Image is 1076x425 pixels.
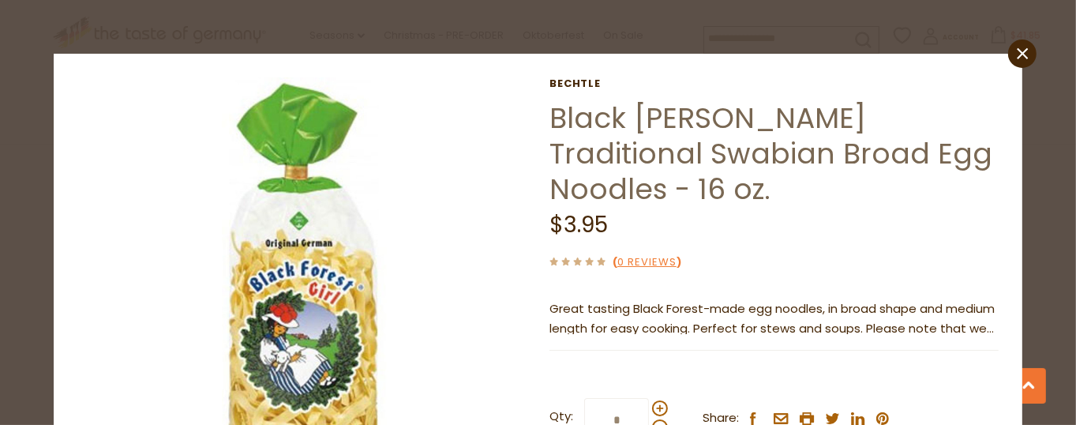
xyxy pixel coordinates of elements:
[617,254,677,271] a: 0 Reviews
[549,98,992,209] a: Black [PERSON_NAME] Traditional Swabian Broad Egg Noodles - 16 oz.
[549,299,999,339] p: Great tasting Black Forest-made egg noodles, in broad shape and medium length for easy cooking. P...
[613,254,681,269] span: ( )
[549,209,608,240] span: $3.95
[549,77,999,90] a: Bechtle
